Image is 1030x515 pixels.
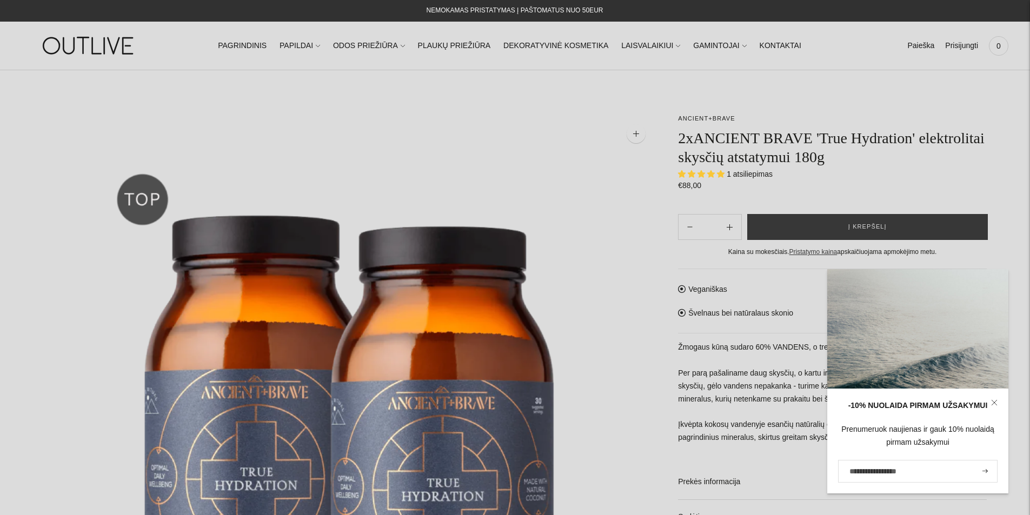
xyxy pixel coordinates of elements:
a: PAPILDAI [280,34,320,58]
button: Į krepšelį [747,214,988,240]
div: -10% NUOLAIDA PIRMAM UŽSAKYMUI [838,399,998,412]
a: PLAUKŲ PRIEŽIŪRA [418,34,491,58]
img: OUTLIVE [22,27,157,64]
h1: 2xANCIENT BRAVE 'True Hydration' elektrolitai skysčių atstatymui 180g [678,129,987,166]
a: GAMINTOJAI [693,34,746,58]
span: 5.00 stars [678,170,727,178]
a: Prekės informacija [678,465,987,499]
a: PAGRINDINIS [218,34,267,58]
div: NEMOKAMAS PRISTATYMAS Į PAŠTOMATUS NUO 50EUR [427,4,603,17]
a: ODOS PRIEŽIŪRA [333,34,405,58]
a: Prisijungti [945,34,978,58]
a: LAISVALAIKIUI [621,34,680,58]
button: Add product quantity [679,214,701,240]
div: Kaina su mokesčiais. apskaičiuojama apmokėjimo metu. [678,246,987,258]
a: Paieška [907,34,934,58]
a: ANCIENT+BRAVE [678,115,735,122]
span: 0 [991,38,1006,53]
div: Prenumeruok naujienas ir gauk 10% nuolaidą pirmam užsakymui [838,423,998,449]
button: Subtract product quantity [718,214,741,240]
span: 1 atsiliepimas [727,170,773,178]
p: Žmogaus kūną sudaro 60% VANDENS, o trečdalį šio kiekio sudaro sūrus vanduo. Per parą pašaliname d... [678,341,987,457]
a: KONTAKTAI [760,34,801,58]
input: Product quantity [701,219,717,235]
a: DEKORATYVINĖ KOSMETIKA [503,34,608,58]
span: €88,00 [678,181,701,190]
a: 0 [989,34,1008,58]
a: Pristatymo kaina [789,248,838,256]
span: Į krepšelį [848,222,887,232]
